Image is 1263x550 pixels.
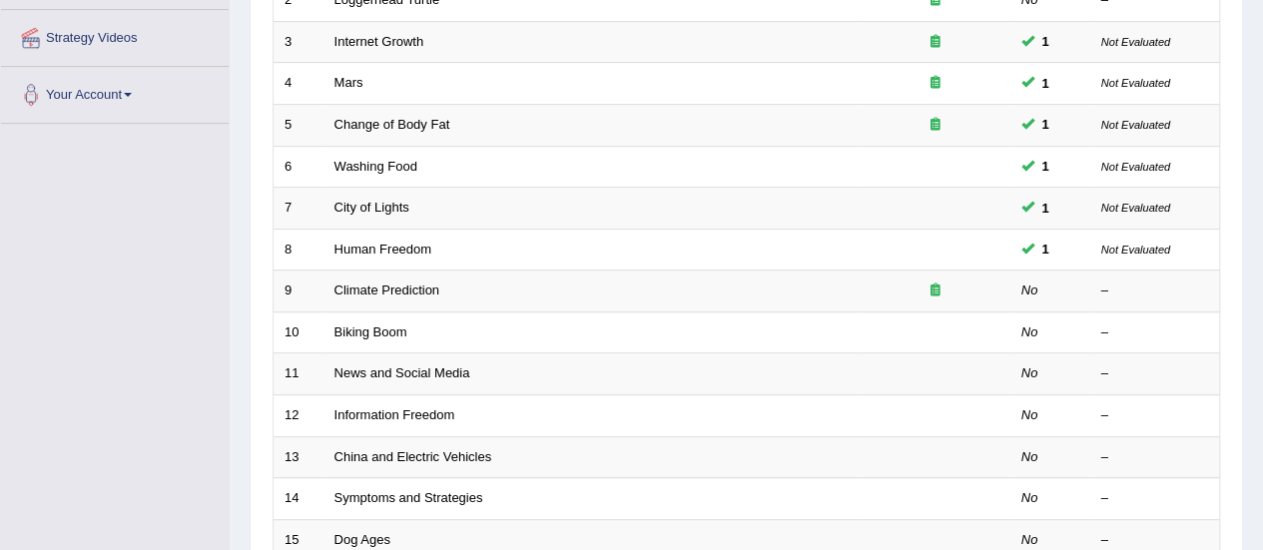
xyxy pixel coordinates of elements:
em: No [1021,490,1038,505]
div: – [1101,406,1209,425]
span: You can still take this question [1034,198,1057,219]
span: You can still take this question [1034,73,1057,94]
em: No [1021,365,1038,380]
td: 10 [274,311,323,353]
a: Internet Growth [334,34,424,49]
td: 9 [274,271,323,312]
div: – [1101,281,1209,300]
div: Exam occurring question [872,74,999,93]
em: No [1021,407,1038,422]
a: China and Electric Vehicles [334,449,492,464]
small: Not Evaluated [1101,161,1170,173]
a: Dog Ages [334,532,390,547]
div: Exam occurring question [872,33,999,52]
td: 11 [274,353,323,395]
em: No [1021,449,1038,464]
div: – [1101,323,1209,342]
a: Washing Food [334,159,417,174]
td: 4 [274,63,323,105]
a: Mars [334,75,363,90]
span: You can still take this question [1034,114,1057,135]
a: Information Freedom [334,407,455,422]
a: Climate Prediction [334,282,440,297]
td: 13 [274,436,323,478]
a: Strategy Videos [1,10,229,60]
a: City of Lights [334,200,409,215]
td: 6 [274,146,323,188]
small: Not Evaluated [1101,119,1170,131]
td: 5 [274,105,323,147]
td: 14 [274,478,323,520]
em: No [1021,282,1038,297]
a: News and Social Media [334,365,470,380]
div: – [1101,364,1209,383]
td: 8 [274,229,323,271]
div: – [1101,489,1209,508]
td: 7 [274,188,323,230]
div: – [1101,531,1209,550]
a: Symptoms and Strategies [334,490,483,505]
em: No [1021,532,1038,547]
div: – [1101,448,1209,467]
span: You can still take this question [1034,239,1057,260]
div: Exam occurring question [872,281,999,300]
small: Not Evaluated [1101,36,1170,48]
span: You can still take this question [1034,156,1057,177]
td: 12 [274,394,323,436]
small: Not Evaluated [1101,244,1170,256]
span: You can still take this question [1034,31,1057,52]
a: Your Account [1,67,229,117]
small: Not Evaluated [1101,77,1170,89]
a: Biking Boom [334,324,407,339]
small: Not Evaluated [1101,202,1170,214]
em: No [1021,324,1038,339]
div: Exam occurring question [872,116,999,135]
td: 3 [274,21,323,63]
a: Human Freedom [334,242,432,257]
a: Change of Body Fat [334,117,450,132]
